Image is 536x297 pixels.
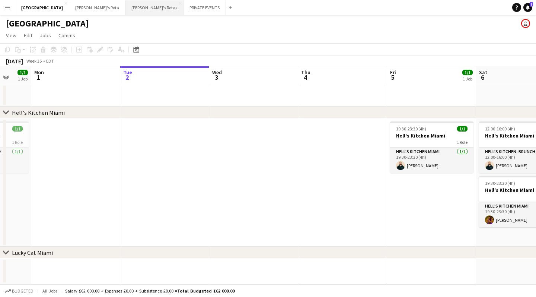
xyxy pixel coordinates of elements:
[12,288,33,294] span: Budgeted
[184,0,226,15] button: PRIVATE EVENTS
[457,139,468,145] span: 1 Role
[212,69,222,76] span: Wed
[122,73,132,82] span: 2
[390,148,473,173] app-card-role: Hell's Kitchen Miami1/119:30-23:30 (4h)[PERSON_NAME]
[396,126,426,132] span: 19:30-23:30 (4h)
[12,109,65,116] div: Hell's Kitchen Miami
[211,73,222,82] span: 3
[463,76,472,82] div: 1 Job
[12,126,23,132] span: 1/1
[12,249,53,256] div: Lucky Cat Miami
[521,19,530,28] app-user-avatar: Katie Farrow
[462,70,473,75] span: 1/1
[37,31,54,40] a: Jobs
[485,180,515,186] span: 19:30-23:30 (4h)
[69,0,125,15] button: [PERSON_NAME]'s Rota
[457,126,468,132] span: 1/1
[21,31,35,40] a: Edit
[125,0,184,15] button: [PERSON_NAME]'s Rotas
[55,31,78,40] a: Comms
[24,32,32,39] span: Edit
[15,0,69,15] button: [GEOGRAPHIC_DATA]
[6,18,89,29] h1: [GEOGRAPHIC_DATA]
[46,58,54,64] div: EDT
[390,69,396,76] span: Fri
[123,69,132,76] span: Tue
[18,76,28,82] div: 1 Job
[390,121,473,173] app-job-card: 19:30-23:30 (4h)1/1Hell's Kitchen Miami1 RoleHell's Kitchen Miami1/119:30-23:30 (4h)[PERSON_NAME]
[6,57,23,65] div: [DATE]
[479,69,487,76] span: Sat
[6,32,16,39] span: View
[390,132,473,139] h3: Hell's Kitchen Miami
[34,69,44,76] span: Mon
[300,73,310,82] span: 4
[478,73,487,82] span: 6
[177,288,234,294] span: Total Budgeted £62 000.00
[4,287,35,295] button: Budgeted
[12,139,23,145] span: 1 Role
[530,2,533,7] span: 1
[41,288,59,294] span: All jobs
[33,73,44,82] span: 1
[65,288,234,294] div: Salary £62 000.00 + Expenses £0.00 + Subsistence £0.00 =
[389,73,396,82] span: 5
[301,69,310,76] span: Thu
[17,70,28,75] span: 1/1
[485,126,515,132] span: 12:00-16:00 (4h)
[25,58,43,64] span: Week 35
[40,32,51,39] span: Jobs
[3,31,19,40] a: View
[523,3,532,12] a: 1
[58,32,75,39] span: Comms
